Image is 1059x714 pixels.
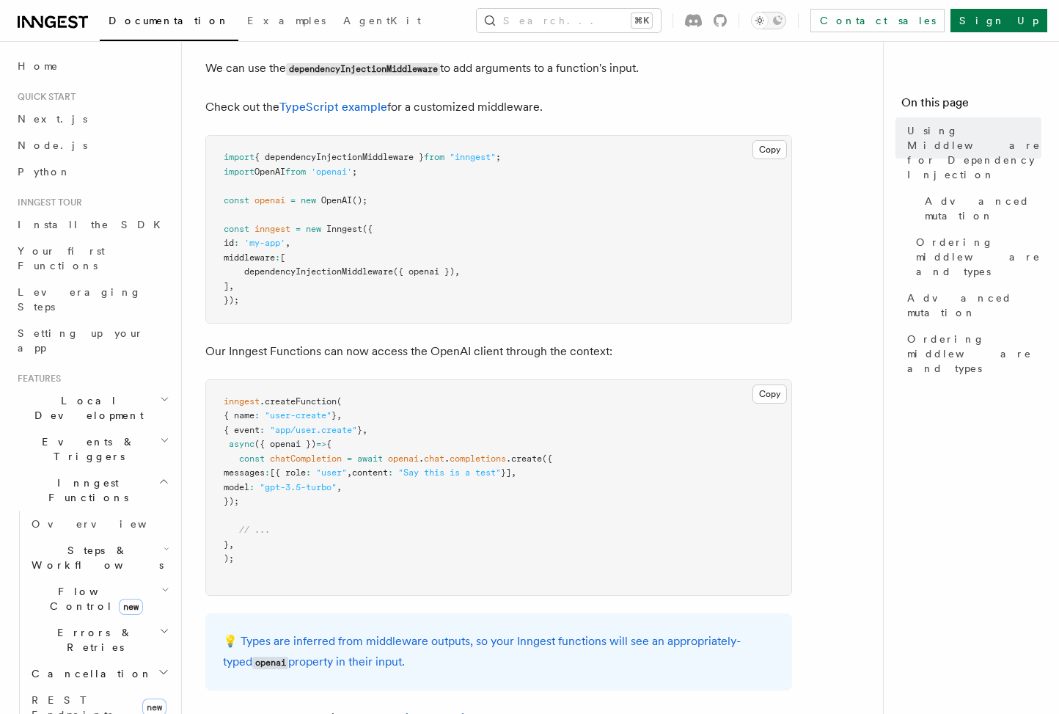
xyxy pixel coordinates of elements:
span: , [455,266,460,277]
span: Using Middleware for Dependency Injection [907,123,1041,182]
span: openai [254,195,285,205]
kbd: ⌘K [631,13,652,28]
span: , [347,467,352,478]
a: Using Middleware for Dependency Injection [901,117,1041,188]
span: from [285,167,306,177]
span: { [326,439,331,449]
span: inngest [254,224,290,234]
span: .create [506,453,542,464]
a: Setting up your app [12,320,172,361]
a: Examples [238,4,334,40]
span: inngest [224,396,260,407]
span: const [224,195,249,205]
span: Your first Functions [18,245,105,272]
span: .createFunction [260,396,337,407]
span: OpenAI [321,195,352,205]
code: openai [252,657,288,669]
span: middleware [224,252,275,263]
span: from [424,152,444,162]
a: Your first Functions [12,238,172,279]
span: dependencyInjectionMiddleware [244,266,393,277]
span: Leveraging Steps [18,286,142,313]
span: Ordering middleware and types [907,332,1041,376]
span: 'openai' [311,167,352,177]
button: Events & Triggers [12,429,172,470]
span: Inngest Functions [12,476,158,505]
button: Inngest Functions [12,470,172,511]
a: Python [12,159,172,185]
span: , [285,238,290,248]
button: Toggle dark mode [751,12,786,29]
span: Setting up your app [18,327,144,354]
span: , [362,425,367,435]
span: chat [424,453,444,464]
a: Contact sales [810,9,945,32]
span: . [444,453,450,464]
span: { event [224,425,260,435]
span: ({ [542,453,552,464]
a: Ordering middleware and types [910,229,1041,285]
span: Node.js [18,139,87,151]
span: }); [224,295,239,305]
span: ({ openai }) [254,439,316,449]
span: "Say this is a test" [398,467,501,478]
button: Local Development [12,387,172,429]
h4: On this page [901,94,1041,117]
span: : [275,252,280,263]
span: : [254,410,260,420]
span: , [511,467,516,478]
span: : [306,467,311,478]
span: const [239,453,265,464]
span: Ordering middleware and types [916,235,1041,279]
span: new [301,195,316,205]
span: , [337,482,342,492]
p: We can use the to add arguments to a function's input. [205,58,792,79]
span: Cancellation [26,666,153,681]
span: = [296,224,301,234]
p: 💡 Types are inferred from middleware outputs, so your Inngest functions will see an appropriately... [223,631,774,673]
span: const [224,224,249,234]
span: Examples [247,15,326,26]
span: }] [501,467,511,478]
span: async [229,439,254,449]
span: Quick start [12,91,76,103]
span: Install the SDK [18,219,169,230]
span: chatCompletion [270,453,342,464]
span: ; [352,167,357,177]
span: (); [352,195,367,205]
a: Overview [26,511,172,537]
span: model [224,482,249,492]
span: // ... [239,525,270,535]
span: Advanced mutation [925,194,1041,223]
span: ] [224,281,229,291]
a: Documentation [100,4,238,41]
span: openai [388,453,419,464]
span: await [357,453,383,464]
button: Flow Controlnew [26,578,172,619]
span: "user-create" [265,410,331,420]
span: ( [337,396,342,407]
span: : [265,467,270,478]
a: Node.js [12,132,172,159]
button: Copy [752,385,787,404]
span: Overview [32,518,183,530]
span: : [388,467,393,478]
span: = [347,453,352,464]
button: Errors & Retries [26,619,172,660]
span: content [352,467,388,478]
a: Advanced mutation [919,188,1041,229]
span: "gpt-3.5-turbo" [260,482,337,492]
span: id [224,238,234,248]
span: : [249,482,254,492]
span: . [419,453,424,464]
code: dependencyInjectionMiddleware [286,63,440,76]
span: completions [450,453,506,464]
span: "user" [316,467,347,478]
span: new [306,224,321,234]
span: = [290,195,296,205]
span: ({ [362,224,373,234]
span: { dependencyInjectionMiddleware } [254,152,424,162]
span: Advanced mutation [907,291,1041,320]
span: : [234,238,239,248]
span: }); [224,496,239,506]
